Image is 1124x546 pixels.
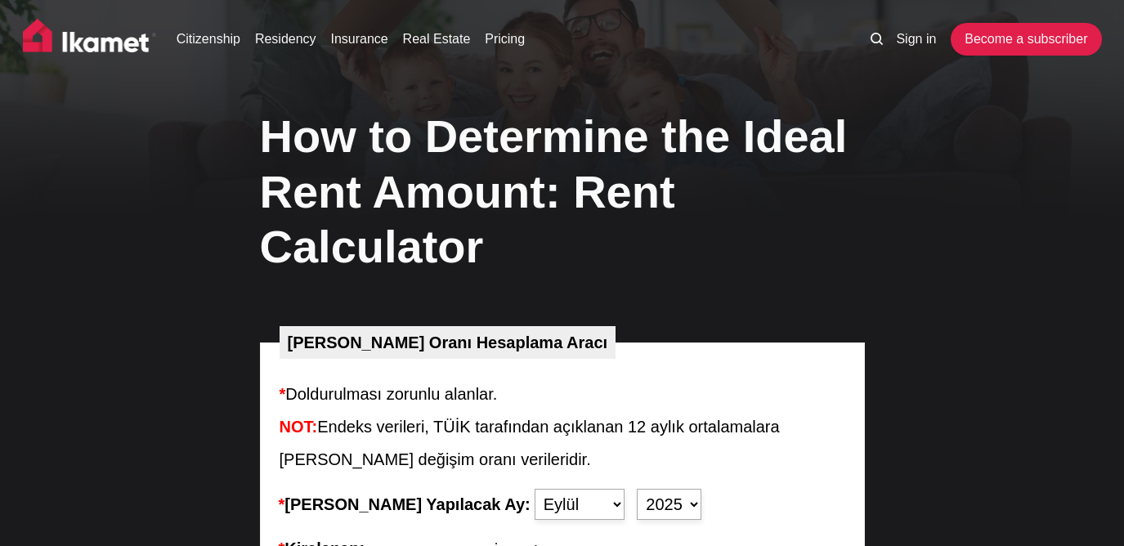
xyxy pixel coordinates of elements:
[255,29,316,49] a: Residency
[260,109,865,274] h1: How to Determine the Ideal Rent Amount: Rent Calculator
[896,29,936,49] a: Sign in
[23,19,157,60] img: Ikamet home
[280,418,318,436] em: NOT:
[485,29,525,49] a: Pricing
[279,488,531,521] label: [PERSON_NAME] Yapılacak Ay:
[280,326,616,359] legend: [PERSON_NAME] Oranı Hesaplama Aracı
[330,29,387,49] a: Insurance
[403,29,471,49] a: Real Estate
[177,29,240,49] a: Citizenship
[951,23,1101,56] a: Become a subscriber
[280,378,845,476] div: Doldurulması zorunlu alanlar. Endeks verileri, TÜİK tarafından açıklanan 12 aylık ortalamalara [P...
